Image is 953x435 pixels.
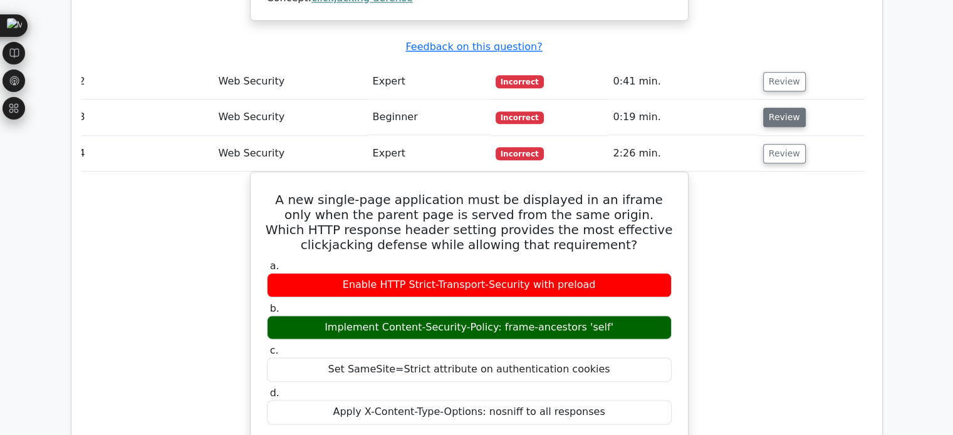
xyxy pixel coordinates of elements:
[496,75,544,88] span: Incorrect
[608,136,758,171] td: 2:26 min.
[405,41,542,53] a: Feedback on this question?
[270,302,279,314] span: b.
[214,64,368,100] td: Web Security
[267,357,672,382] div: Set SameSite=Strict attribute on authentication cookies
[763,144,806,163] button: Review
[608,64,758,100] td: 0:41 min.
[74,136,214,171] td: 4
[267,400,672,424] div: Apply X-Content-Type-Options: nosniff to all responses
[368,64,491,100] td: Expert
[368,100,491,135] td: Beginner
[270,387,279,399] span: d.
[214,136,368,171] td: Web Security
[266,192,673,252] h5: A new single-page application must be displayed in an iframe only when the parent page is served ...
[763,72,806,91] button: Review
[267,315,672,340] div: Implement Content-Security-Policy: frame-ancestors 'self'
[368,136,491,171] td: Expert
[270,260,279,272] span: a.
[267,273,672,297] div: Enable HTTP Strict-Transport-Security with preload
[608,100,758,135] td: 0:19 min.
[270,344,279,356] span: c.
[496,111,544,124] span: Incorrect
[214,100,368,135] td: Web Security
[74,64,214,100] td: 2
[74,100,214,135] td: 3
[496,147,544,160] span: Incorrect
[763,108,806,127] button: Review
